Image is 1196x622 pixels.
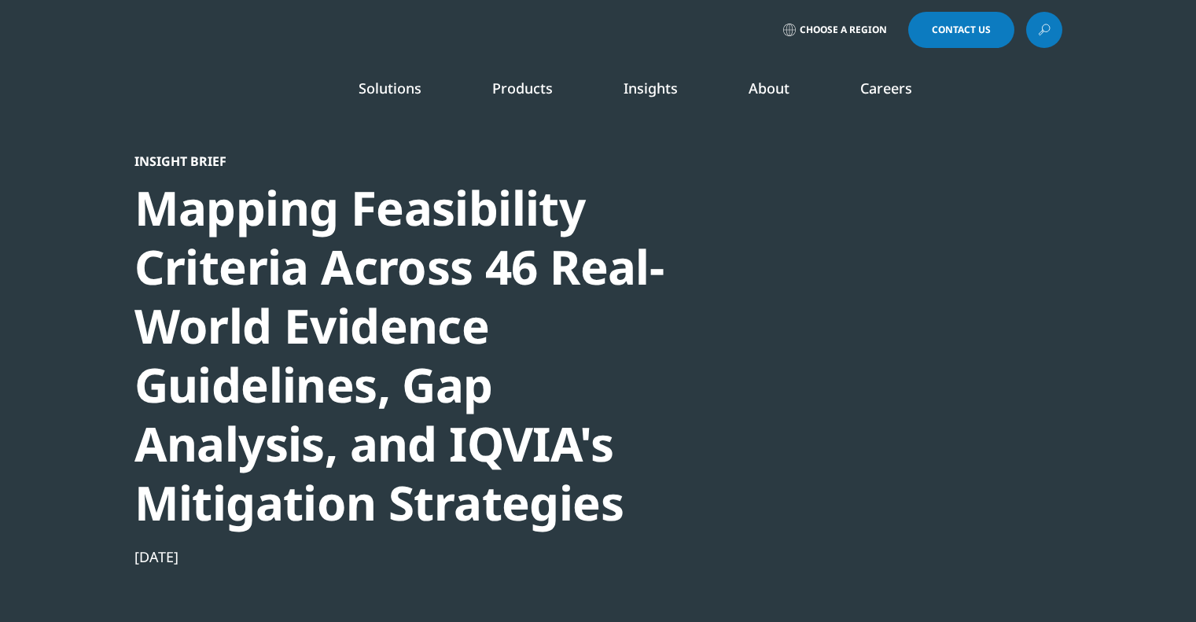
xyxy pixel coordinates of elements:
span: Contact Us [932,25,991,35]
a: About [749,79,789,98]
a: Insights [624,79,678,98]
span: Choose a Region [800,24,887,36]
div: Insight Brief [134,153,674,169]
div: Mapping Feasibility Criteria Across 46 Real-World Evidence Guidelines, Gap Analysis, and IQVIA's ... [134,179,674,532]
a: Solutions [359,79,421,98]
a: Careers [860,79,912,98]
div: [DATE] [134,547,674,566]
a: Products [492,79,553,98]
a: Contact Us [908,12,1014,48]
nav: Primary [267,55,1062,129]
